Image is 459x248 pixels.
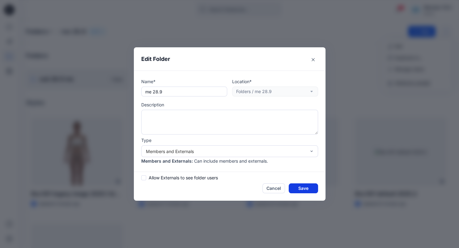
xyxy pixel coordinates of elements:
[134,47,325,71] header: Edit Folder
[194,158,268,164] p: Can include members and externals.
[141,137,318,143] p: Type
[141,101,318,108] p: Description
[232,78,318,85] p: Location*
[149,174,218,181] span: Allow Externals to see folder users
[146,148,306,155] div: Members and Externals
[141,78,227,85] p: Name*
[308,55,318,65] button: Close
[289,183,318,193] button: Save
[141,158,193,164] p: Members and Externals :
[262,183,285,193] button: Cancel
